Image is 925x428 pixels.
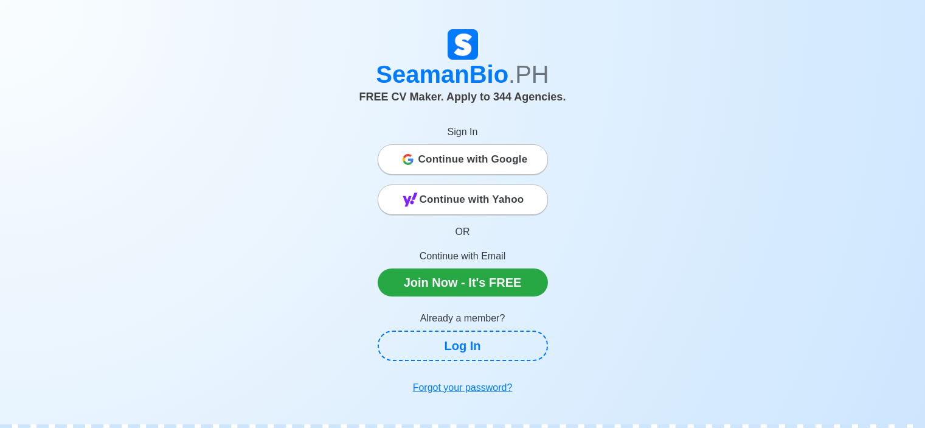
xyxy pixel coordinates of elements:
[378,184,548,215] button: Continue with Yahoo
[420,188,524,212] span: Continue with Yahoo
[508,61,549,88] span: .PH
[378,331,548,361] a: Log In
[378,268,548,296] a: Join Now - It's FREE
[418,147,528,172] span: Continue with Google
[378,225,548,239] p: OR
[378,125,548,139] p: Sign In
[378,249,548,264] p: Continue with Email
[378,144,548,175] button: Continue with Google
[378,376,548,400] a: Forgot your password?
[359,91,566,103] span: FREE CV Maker. Apply to 344 Agencies.
[413,382,513,393] u: Forgot your password?
[448,29,478,60] img: Logo
[378,311,548,326] p: Already a member?
[125,60,800,89] h1: SeamanBio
